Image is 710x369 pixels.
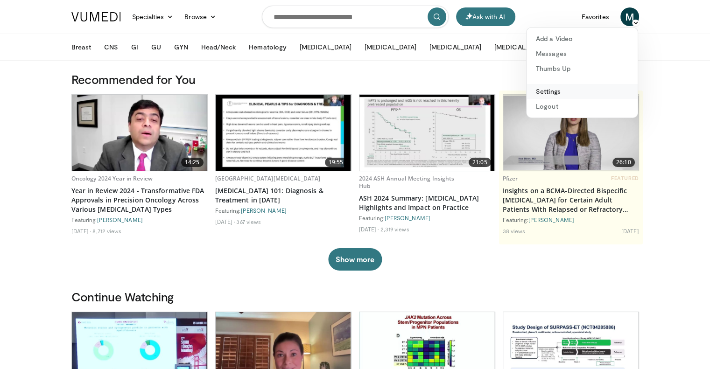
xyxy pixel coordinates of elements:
span: 26:10 [612,158,635,167]
button: Ask with AI [456,7,515,26]
button: Breast [66,38,97,56]
a: [MEDICAL_DATA] 101: Diagnosis & Treatment in [DATE] [215,186,351,205]
a: [PERSON_NAME] [528,216,574,223]
a: [GEOGRAPHIC_DATA][MEDICAL_DATA] [215,174,321,182]
img: ff9746a4-799b-4db6-bfc8-ecad89d59b6d.620x360_q85_upscale.jpg [216,95,351,171]
li: [DATE] [71,227,91,235]
a: 2024 ASH Annual Meeting Insights Hub [359,174,455,190]
button: GU [146,38,167,56]
a: ASH 2024 Summary: [MEDICAL_DATA] Highlights and Impact on Practice [359,194,495,212]
div: Featuring: [215,207,351,214]
a: Year in Review 2024 - Transformative FDA Approvals in Precision Oncology Across Various [MEDICAL_... [71,186,208,214]
a: Oncology 2024 Year in Review [71,174,153,182]
div: Featuring: [359,214,495,222]
a: Browse [179,7,222,26]
a: Settings [527,84,638,99]
a: Thumbs Up [527,61,638,76]
button: [MEDICAL_DATA] [359,38,422,56]
li: [DATE] [359,225,379,233]
button: [MEDICAL_DATA] [489,38,552,56]
button: Show more [328,248,382,271]
h3: Continue Watching [71,289,639,304]
span: 19:55 [325,158,347,167]
a: [PERSON_NAME] [97,216,143,223]
a: Specialties [127,7,179,26]
span: 14:25 [181,158,204,167]
a: Insights on a BCMA-Directed Bispecific [MEDICAL_DATA] for Certain Adult Patients With Relapsed or... [503,186,639,214]
li: 8,712 views [92,227,121,235]
button: Hematology [243,38,292,56]
button: GI [126,38,144,56]
a: 14:25 [72,95,207,171]
button: CNS [98,38,124,56]
a: Favorites [576,7,615,26]
a: 26:10 [503,95,639,171]
button: [MEDICAL_DATA] [294,38,357,56]
li: 38 views [503,227,526,235]
li: 367 views [236,218,261,225]
img: VuMedi Logo [71,12,121,21]
input: Search topics, interventions [262,6,449,28]
img: 47002229-4e06-4d71-896d-0ff488e1cb94.png.620x360_q85_upscale.jpg [503,96,639,170]
a: 21:05 [359,95,495,171]
a: [PERSON_NAME] [241,207,287,214]
a: Logout [527,99,638,114]
li: 2,319 views [380,225,409,233]
h3: Recommended for You [71,72,639,87]
div: Featuring: [503,216,639,223]
a: Pfizer [503,174,518,182]
button: [MEDICAL_DATA] [424,38,487,56]
button: GYN [169,38,193,56]
button: Head/Neck [196,38,242,56]
span: FEATURED [611,175,639,181]
div: Featuring: [71,216,208,223]
span: 21:05 [469,158,491,167]
li: [DATE] [621,227,639,235]
a: 19:55 [216,95,351,171]
li: [DATE] [215,218,235,225]
a: [PERSON_NAME] [385,215,430,221]
img: 261cbb63-91cb-4edb-8a5a-c03d1dca5769.620x360_q85_upscale.jpg [359,95,495,171]
a: M [620,7,639,26]
img: 22cacae0-80e8-46c7-b946-25cff5e656fa.620x360_q85_upscale.jpg [72,95,207,171]
a: Messages [527,46,638,61]
a: Add a Video [527,31,638,46]
div: M [526,27,638,118]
